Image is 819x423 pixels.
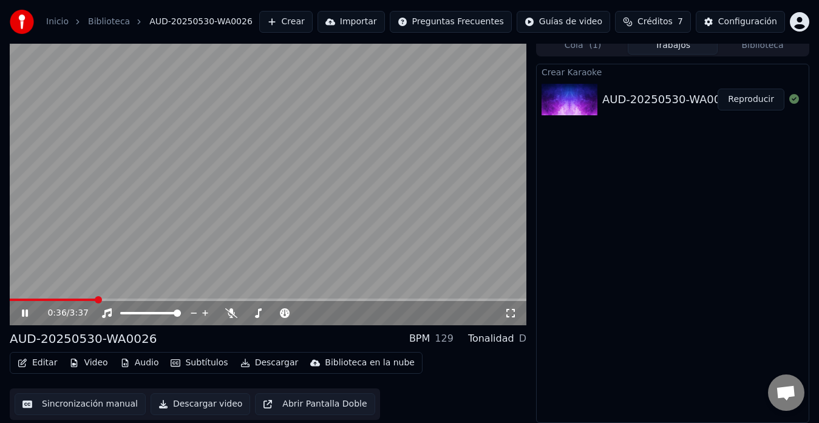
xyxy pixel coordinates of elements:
[88,16,130,28] a: Biblioteca
[468,331,514,346] div: Tonalidad
[718,16,777,28] div: Configuración
[390,11,512,33] button: Preguntas Frecuentes
[166,354,233,371] button: Subtítulos
[637,16,673,28] span: Créditos
[259,11,313,33] button: Crear
[696,11,785,33] button: Configuración
[236,354,304,371] button: Descargar
[325,357,415,369] div: Biblioteca en la nube
[538,37,628,55] button: Cola
[718,37,807,55] button: Biblioteca
[47,307,66,319] span: 0:36
[589,39,601,52] span: ( 1 )
[46,16,253,28] nav: breadcrumb
[47,307,76,319] div: /
[46,16,69,28] a: Inicio
[718,89,784,110] button: Reproducir
[13,354,62,371] button: Editar
[115,354,164,371] button: Audio
[151,393,250,415] button: Descargar video
[435,331,454,346] div: 129
[10,330,157,347] div: AUD-20250530-WA0026
[255,393,375,415] button: Abrir Pantalla Doble
[517,11,610,33] button: Guías de video
[10,10,34,34] img: youka
[602,91,735,108] div: AUD-20250530-WA0026
[70,307,89,319] span: 3:37
[678,16,683,28] span: 7
[15,393,146,415] button: Sincronización manual
[628,37,718,55] button: Trabajos
[537,64,809,79] div: Crear Karaoke
[318,11,385,33] button: Importar
[149,16,253,28] span: AUD-20250530-WA0026
[615,11,691,33] button: Créditos7
[768,374,804,411] a: Chat abierto
[64,354,112,371] button: Video
[519,331,526,346] div: D
[409,331,430,346] div: BPM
